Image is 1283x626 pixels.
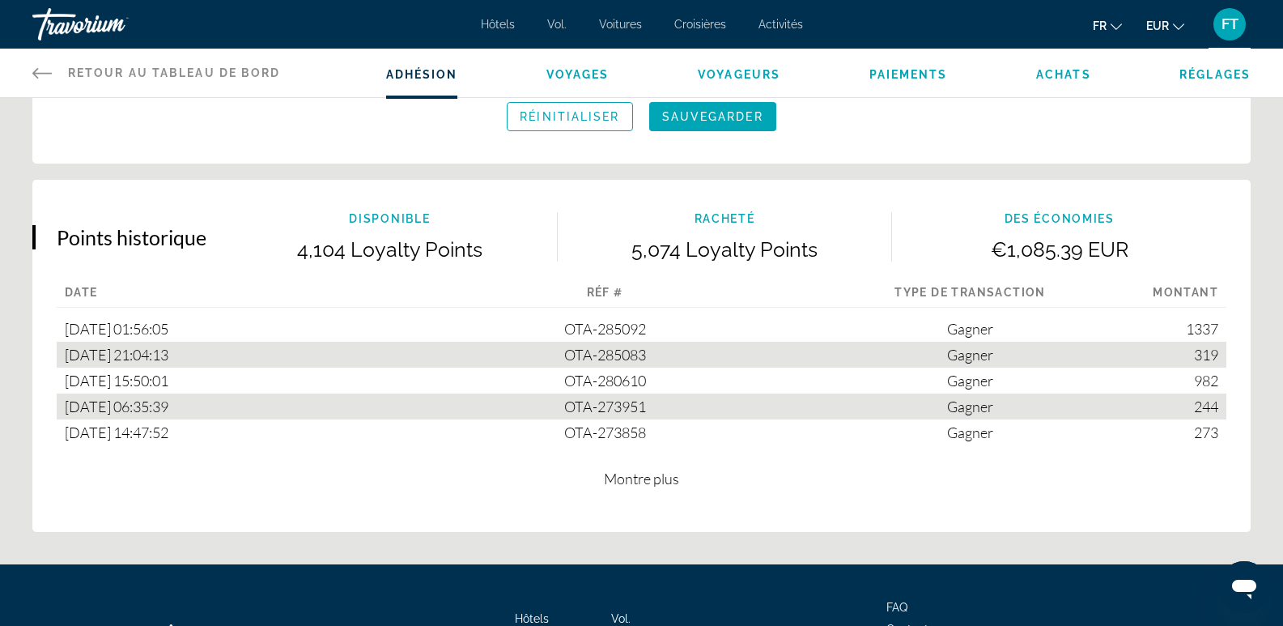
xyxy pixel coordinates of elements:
div: Gagner [788,316,1153,342]
a: Vol. [611,612,631,625]
span: Réinitialiser [520,110,619,123]
font: FT [1221,15,1238,32]
span: OTA-285083 [564,346,646,364]
a: Hôtels [515,612,549,625]
p: €1,085.39 EUR [892,237,1226,262]
font: EUR [1146,19,1169,32]
h3: Points historique [57,225,206,249]
a: Voitures [599,18,642,31]
div: 1337 [1153,316,1226,342]
div: [DATE] 14:47:52 [57,419,422,445]
div: Montant [1153,286,1226,308]
a: Voyageurs [698,68,780,81]
button: Réinitialiser [507,102,632,131]
button: sauvegarder [649,102,776,131]
font: fr [1093,19,1107,32]
p: 5,074 Loyalty Points [558,237,892,262]
button: Changer de devise [1146,14,1184,37]
a: Voyages [546,68,610,81]
div: Réf # [422,286,787,308]
div: [DATE] 06:35:39 [57,394,422,419]
p: 4,104 Loyalty Points [223,237,557,262]
a: Travorium [32,3,194,45]
iframe: Bouton de lancement de la fenêtre de messagerie [1218,561,1270,613]
p: Des économies [892,212,1226,225]
span: OTA-285092 [564,320,646,338]
div: Gagner [788,419,1153,445]
a: Retour au tableau de bord [32,49,281,97]
button: Menu utilisateur [1209,7,1251,41]
a: Vol. [547,18,567,31]
div: 982 [1153,368,1226,394]
div: 319 [1153,342,1226,368]
a: Adhésion [386,68,458,81]
span: OTA-273951 [564,398,646,415]
span: sauvegarder [662,110,763,123]
span: Montre plus [604,470,679,488]
a: Paiements [869,68,948,81]
div: Type de transaction [788,286,1153,308]
a: Hôtels [481,18,515,31]
p: Disponible [223,212,557,225]
div: Gagner [788,394,1153,419]
p: Racheté [558,212,892,225]
a: Achats [1036,68,1091,81]
a: Réglages [1179,68,1251,81]
a: Activités [758,18,803,31]
div: [DATE] 01:56:05 [57,316,422,342]
div: [DATE] 15:50:01 [57,368,422,394]
span: OTA-273858 [564,424,646,441]
div: Gagner [788,342,1153,368]
a: FAQ [886,601,907,614]
button: Changer de langue [1093,14,1122,37]
font: Retour au tableau de bord [68,66,281,79]
div: 273 [1153,419,1226,445]
div: [DATE] 21:04:13 [57,342,422,368]
span: OTA-280610 [564,372,646,390]
a: Croisières [674,18,726,31]
div: Date [57,286,422,308]
div: Gagner [788,368,1153,394]
div: 244 [1153,394,1226,419]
